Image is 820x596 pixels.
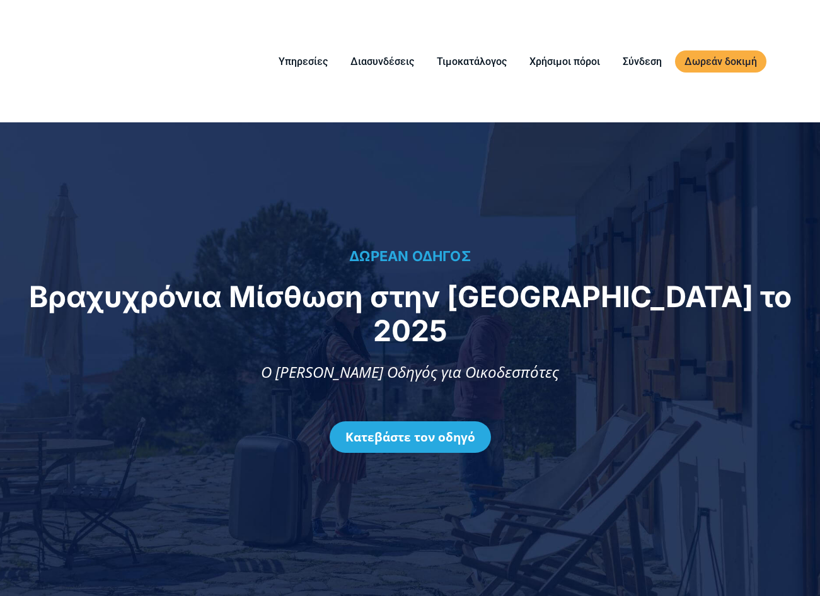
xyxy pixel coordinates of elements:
[675,50,766,73] a: Δωρεάν δοκιμή
[261,361,559,382] span: Ο [PERSON_NAME] Οδηγός για Οικοδεσπότες
[349,248,471,264] span: ΔΩΡΕΑΝ ΟΔΗΓΟΣ
[613,54,671,69] a: Σύνδεση
[29,279,792,348] span: Βραχυχρόνια Μίσθωση στην [GEOGRAPHIC_DATA] το 2025
[427,54,516,69] a: Τιμοκατάλογος
[269,54,337,69] a: Υπηρεσίες
[330,421,491,453] a: Κατεβάστε τον οδηγό
[520,54,609,69] a: Χρήσιμοι πόροι
[341,54,424,69] a: Διασυνδέσεις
